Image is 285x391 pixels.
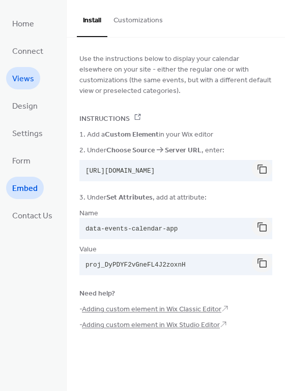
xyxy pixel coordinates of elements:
b: Set Attributes [106,191,153,205]
a: Settings [6,122,49,144]
span: data-events-calendar-app [85,225,178,233]
span: Connect [12,44,43,60]
a: Adding custom element in Wix Classic Editor [82,303,221,316]
a: Design [6,94,44,117]
span: 2. Under , enter: [79,145,224,156]
span: Design [12,99,38,115]
span: Instructions [79,114,141,124]
b: Choose Source 🡢 Server URL [106,144,202,157]
span: Value [79,244,97,255]
span: Contact Us [12,208,52,224]
span: proj_DyPDYF2vGneFL4J2zoxnH [85,262,186,269]
a: Form [6,149,37,172]
a: Home [6,12,40,35]
b: Custom Element [105,128,159,142]
span: - 🡥 [79,320,227,331]
a: Adding custom element in Wix Studio Editor [82,318,220,332]
span: Home [12,16,34,32]
a: Contact Us [6,204,59,226]
span: Settings [12,126,43,142]
span: Use the instructions below to display your calendar elsewhere on your site - either the regular o... [79,54,272,96]
span: 1. Add a in your Wix editor [79,129,213,140]
span: [URL][DOMAIN_NAME] [85,168,155,175]
span: Name [79,208,98,219]
a: Views [6,67,40,89]
span: 3. Under , add at attribute: [79,192,207,203]
a: Connect [6,40,49,62]
span: Views [12,71,34,87]
span: - 🡥 [79,304,229,315]
span: Embed [12,181,38,197]
span: Form [12,153,31,170]
a: Embed [6,177,44,199]
span: Need help? [79,288,115,299]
